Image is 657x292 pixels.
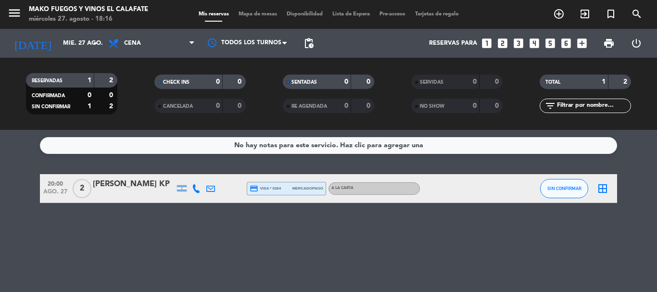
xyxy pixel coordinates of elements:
span: Cena [124,40,141,47]
span: TOTAL [545,80,560,85]
span: Pre-acceso [375,12,410,17]
strong: 0 [366,102,372,109]
span: SIN CONFIRMAR [32,104,70,109]
strong: 0 [238,102,243,109]
i: power_settings_new [631,38,642,49]
div: LOG OUT [622,29,650,58]
span: Lista de Espera [328,12,375,17]
span: SENTADAS [291,80,317,85]
i: credit_card [250,184,258,193]
strong: 0 [495,78,501,85]
button: menu [7,6,22,24]
i: [DATE] [7,33,58,54]
i: exit_to_app [579,8,591,20]
button: SIN CONFIRMAR [540,179,588,198]
span: ago. 27 [43,189,67,200]
strong: 2 [109,103,115,110]
strong: 0 [109,92,115,99]
strong: 0 [216,78,220,85]
strong: 1 [602,78,606,85]
i: looks_5 [544,37,556,50]
span: Tarjetas de regalo [410,12,464,17]
span: RE AGENDADA [291,104,327,109]
i: border_all [597,183,608,194]
i: add_circle_outline [553,8,565,20]
div: Mako Fuegos y Vinos El Calafate [29,5,148,14]
strong: 0 [366,78,372,85]
i: turned_in_not [605,8,617,20]
strong: 0 [473,102,477,109]
strong: 0 [344,102,348,109]
span: Mis reservas [194,12,234,17]
span: Mapa de mesas [234,12,282,17]
span: Reservas para [429,40,477,47]
span: Disponibilidad [282,12,328,17]
strong: 0 [216,102,220,109]
i: arrow_drop_down [89,38,101,49]
span: 2 [73,179,91,198]
strong: 2 [623,78,629,85]
strong: 0 [473,78,477,85]
span: visa * 0264 [250,184,281,193]
span: mercadopago [292,185,323,191]
i: looks_two [496,37,509,50]
i: looks_one [480,37,493,50]
i: filter_list [544,100,556,112]
span: print [603,38,615,49]
div: [PERSON_NAME] KP [93,178,175,190]
strong: 1 [88,103,91,110]
input: Filtrar por nombre... [556,101,631,111]
strong: 0 [88,92,91,99]
span: CANCELADA [163,104,193,109]
i: menu [7,6,22,20]
span: A LA CARTA [331,186,354,190]
span: 20:00 [43,178,67,189]
i: looks_3 [512,37,525,50]
i: looks_4 [528,37,541,50]
span: CHECK INS [163,80,190,85]
div: miércoles 27. agosto - 18:16 [29,14,148,24]
strong: 2 [109,77,115,84]
div: No hay notas para este servicio. Haz clic para agregar una [234,140,423,151]
i: looks_6 [560,37,572,50]
span: pending_actions [303,38,315,49]
span: SERVIDAS [420,80,443,85]
strong: 0 [344,78,348,85]
i: search [631,8,643,20]
span: SIN CONFIRMAR [547,186,581,191]
span: RESERVADAS [32,78,63,83]
strong: 1 [88,77,91,84]
span: NO SHOW [420,104,444,109]
span: CONFIRMADA [32,93,65,98]
i: add_box [576,37,588,50]
strong: 0 [495,102,501,109]
strong: 0 [238,78,243,85]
